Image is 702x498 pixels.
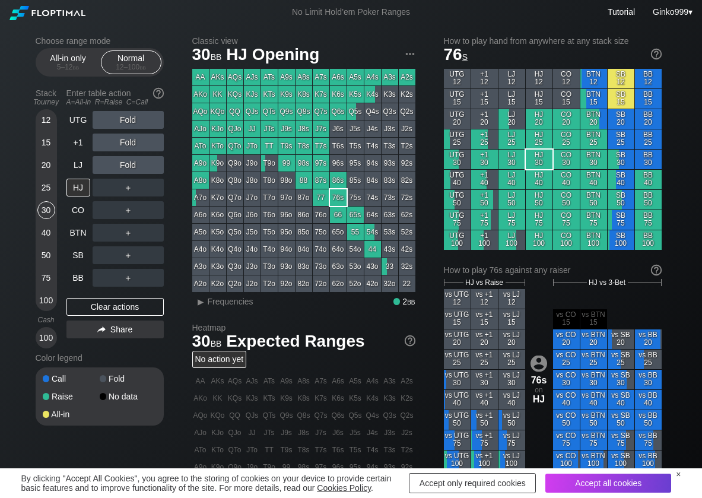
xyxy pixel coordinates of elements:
img: help.32db89a4.svg [650,264,663,277]
div: UTG 50 [444,190,471,210]
div: Fold [93,156,164,174]
div: +1 20 [471,109,498,129]
div: Q9o [227,155,243,172]
div: T4s [364,138,381,154]
div: SB 40 [608,170,634,189]
div: UTG 40 [444,170,471,189]
div: BTN 15 [580,89,607,109]
div: Q3s [382,103,398,120]
div: 97s [313,155,329,172]
div: J6s [330,120,347,137]
div: A2o [192,275,209,292]
div: Q7o [227,189,243,206]
div: SB 50 [608,190,634,210]
div: Q2s [399,103,415,120]
div: LJ 25 [498,129,525,149]
div: K6s [330,86,347,103]
span: bb [211,49,222,62]
div: T7s [313,138,329,154]
div: 12 [37,111,55,129]
div: 73s [382,189,398,206]
div: 43o [364,258,381,275]
div: BB 30 [635,150,662,169]
div: 94s [364,155,381,172]
div: UTG 100 [444,230,471,250]
div: 98s [296,155,312,172]
div: HJ 100 [526,230,552,250]
div: UTG 30 [444,150,471,169]
div: UTG [66,111,90,129]
div: SB 100 [608,230,634,250]
div: 53o [347,258,364,275]
div: A8s [296,69,312,85]
div: T6s [330,138,347,154]
div: LJ 100 [498,230,525,250]
div: A3o [192,258,209,275]
div: A4s [364,69,381,85]
span: s [462,49,468,62]
div: BTN 100 [580,230,607,250]
div: A9s [278,69,295,85]
div: UTG 20 [444,109,471,129]
span: HJ Opening [224,46,321,65]
div: CO 20 [553,109,580,129]
div: 87s [313,172,329,189]
div: Q6o [227,207,243,223]
div: 85o [296,224,312,240]
div: LJ 15 [498,89,525,109]
div: AQs [227,69,243,85]
div: 77 [313,189,329,206]
div: T4o [261,241,278,258]
div: +1 50 [471,190,498,210]
div: K3s [382,86,398,103]
div: J4o [244,241,261,258]
div: J2s [399,120,415,137]
div: J8o [244,172,261,189]
div: 66 [330,207,347,223]
div: 40 [37,224,55,242]
h2: How to play hand from anywhere at any stack size [444,36,662,46]
div: Q5o [227,224,243,240]
div: 43s [382,241,398,258]
div: K7s [313,86,329,103]
div: +1 75 [471,210,498,230]
div: 63s [382,207,398,223]
div: KQs [227,86,243,103]
div: AQo [192,103,209,120]
div: 96s [330,155,347,172]
div: J2o [244,275,261,292]
div: J7s [313,120,329,137]
div: HJ 40 [526,170,552,189]
div: 84s [364,172,381,189]
div: A3s [382,69,398,85]
div: 64o [330,241,347,258]
div: 12 – 100 [106,63,156,71]
div: Q4s [364,103,381,120]
div: T8o [261,172,278,189]
div: 54s [364,224,381,240]
div: K9s [278,86,295,103]
div: +1 30 [471,150,498,169]
div: 50 [37,246,55,264]
div: T5s [347,138,364,154]
div: J4s [364,120,381,137]
div: 42s [399,241,415,258]
div: LJ 20 [498,109,525,129]
img: help.32db89a4.svg [650,47,663,61]
div: ▾ [650,5,694,18]
div: BTN 50 [580,190,607,210]
div: BB 50 [635,190,662,210]
div: ATs [261,69,278,85]
div: 55 [347,224,364,240]
div: +1 12 [471,69,498,88]
div: BB 75 [635,210,662,230]
div: AKo [192,86,209,103]
div: HJ [66,179,90,196]
div: 54o [347,241,364,258]
div: K2s [399,86,415,103]
div: SB 12 [608,69,634,88]
div: SB 20 [608,109,634,129]
div: A=All-in R=Raise C=Call [66,98,164,106]
div: 74o [313,241,329,258]
div: 63o [330,258,347,275]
